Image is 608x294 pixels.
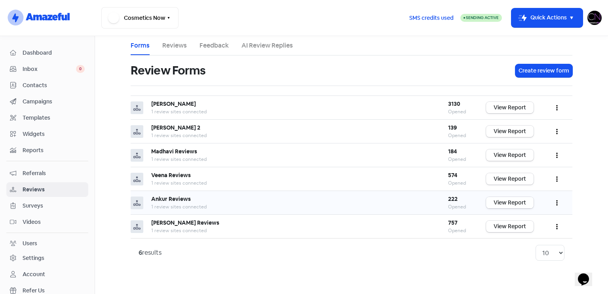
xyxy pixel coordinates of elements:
[515,64,572,77] button: Create review form
[448,148,457,155] b: 184
[6,46,88,60] a: Dashboard
[575,262,600,286] iframe: chat widget
[448,156,470,163] div: Opened
[151,204,207,210] span: 1 review sites connected
[6,62,88,76] a: Inbox 0
[6,127,88,141] a: Widgets
[23,65,76,73] span: Inbox
[162,41,187,50] a: Reviews
[409,14,454,22] span: SMS credits used
[6,182,88,197] a: Reviews
[151,195,191,202] b: Ankur Reviews
[241,41,293,50] a: AI Review Replies
[448,179,470,187] div: Opened
[6,166,88,181] a: Referrals
[199,41,229,50] a: Feedback
[486,173,534,185] a: View Report
[448,195,458,202] b: 222
[6,143,88,158] a: Reports
[151,132,207,139] span: 1 review sites connected
[131,58,205,83] h1: Review Forms
[23,130,85,138] span: Widgets
[6,199,88,213] a: Surveys
[23,49,85,57] span: Dashboard
[6,94,88,109] a: Campaigns
[448,124,457,131] b: 139
[151,156,207,162] span: 1 review sites connected
[151,100,196,107] b: [PERSON_NAME]
[23,185,85,194] span: Reviews
[448,219,458,226] b: 757
[23,169,85,178] span: Referrals
[23,270,45,279] div: Account
[448,100,460,107] b: 3130
[151,219,219,226] b: [PERSON_NAME] Reviews
[23,218,85,226] span: Videos
[6,111,88,125] a: Templates
[460,13,502,23] a: Sending Active
[448,203,470,210] div: Opened
[6,267,88,282] a: Account
[486,197,534,208] a: View Report
[448,108,470,115] div: Opened
[76,65,85,73] span: 0
[151,227,207,234] span: 1 review sites connected
[486,221,534,232] a: View Report
[131,41,150,50] a: Forms
[23,239,37,248] div: Users
[23,254,44,262] div: Settings
[151,109,207,115] span: 1 review sites connected
[486,126,534,137] a: View Report
[448,227,470,234] div: Opened
[587,11,602,25] img: User
[466,15,499,20] span: Sending Active
[151,172,191,179] b: Veena Reviews
[23,97,85,106] span: Campaigns
[486,149,534,161] a: View Report
[23,202,85,210] span: Surveys
[23,81,85,90] span: Contacts
[151,180,207,186] span: 1 review sites connected
[6,236,88,251] a: Users
[6,251,88,265] a: Settings
[139,248,161,258] div: results
[6,215,88,229] a: Videos
[23,146,85,155] span: Reports
[486,102,534,113] a: View Report
[23,114,85,122] span: Templates
[448,172,457,179] b: 574
[6,78,88,93] a: Contacts
[151,148,197,155] b: Madhavi Reviews
[448,132,470,139] div: Opened
[101,7,179,29] button: Cosmetics Now
[511,8,583,27] button: Quick Actions
[139,248,142,257] strong: 6
[151,124,200,131] b: [PERSON_NAME] 2
[403,13,460,21] a: SMS credits used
